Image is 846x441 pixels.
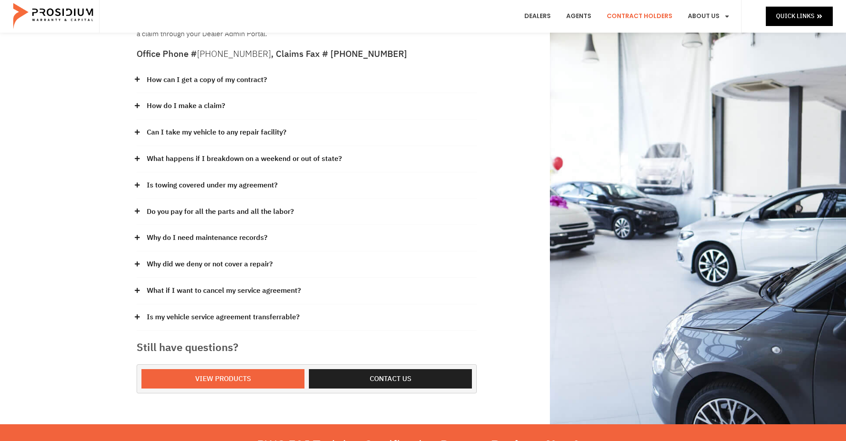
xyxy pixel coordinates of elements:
div: Why did we deny or not cover a repair? [137,251,477,278]
a: Contact us [309,369,472,389]
a: What happens if I breakdown on a weekend or out of state? [147,153,342,165]
a: Is my vehicle service agreement transferrable? [147,311,300,324]
a: [PHONE_NUMBER] [197,47,271,60]
a: What if I want to cancel my service agreement? [147,284,301,297]
h3: Still have questions? [137,340,477,355]
span: Quick Links [776,11,814,22]
div: Do you pay for all the parts and all the labor? [137,199,477,225]
a: Is towing covered under my agreement? [147,179,278,192]
div: What if I want to cancel my service agreement? [137,278,477,304]
span: View Products [195,373,251,385]
a: How can I get a copy of my contract? [147,74,267,86]
a: Quick Links [766,7,833,26]
div: Can I take my vehicle to any repair facility? [137,120,477,146]
div: How can I get a copy of my contract? [137,67,477,93]
div: What happens if I breakdown on a weekend or out of state? [137,146,477,172]
a: How do I make a claim? [147,100,225,112]
a: Why did we deny or not cover a repair? [147,258,273,271]
span: Contact us [370,373,412,385]
a: Why do I need maintenance records? [147,232,267,244]
div: How do I make a claim? [137,93,477,120]
h5: Office Phone # , Claims Fax # [PHONE_NUMBER] [137,49,477,58]
a: View Products [141,369,304,389]
a: Do you pay for all the parts and all the labor? [147,206,294,218]
div: Is my vehicle service agreement transferrable? [137,304,477,331]
div: Why do I need maintenance records? [137,225,477,251]
div: Is towing covered under my agreement? [137,172,477,199]
a: Can I take my vehicle to any repair facility? [147,126,286,139]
